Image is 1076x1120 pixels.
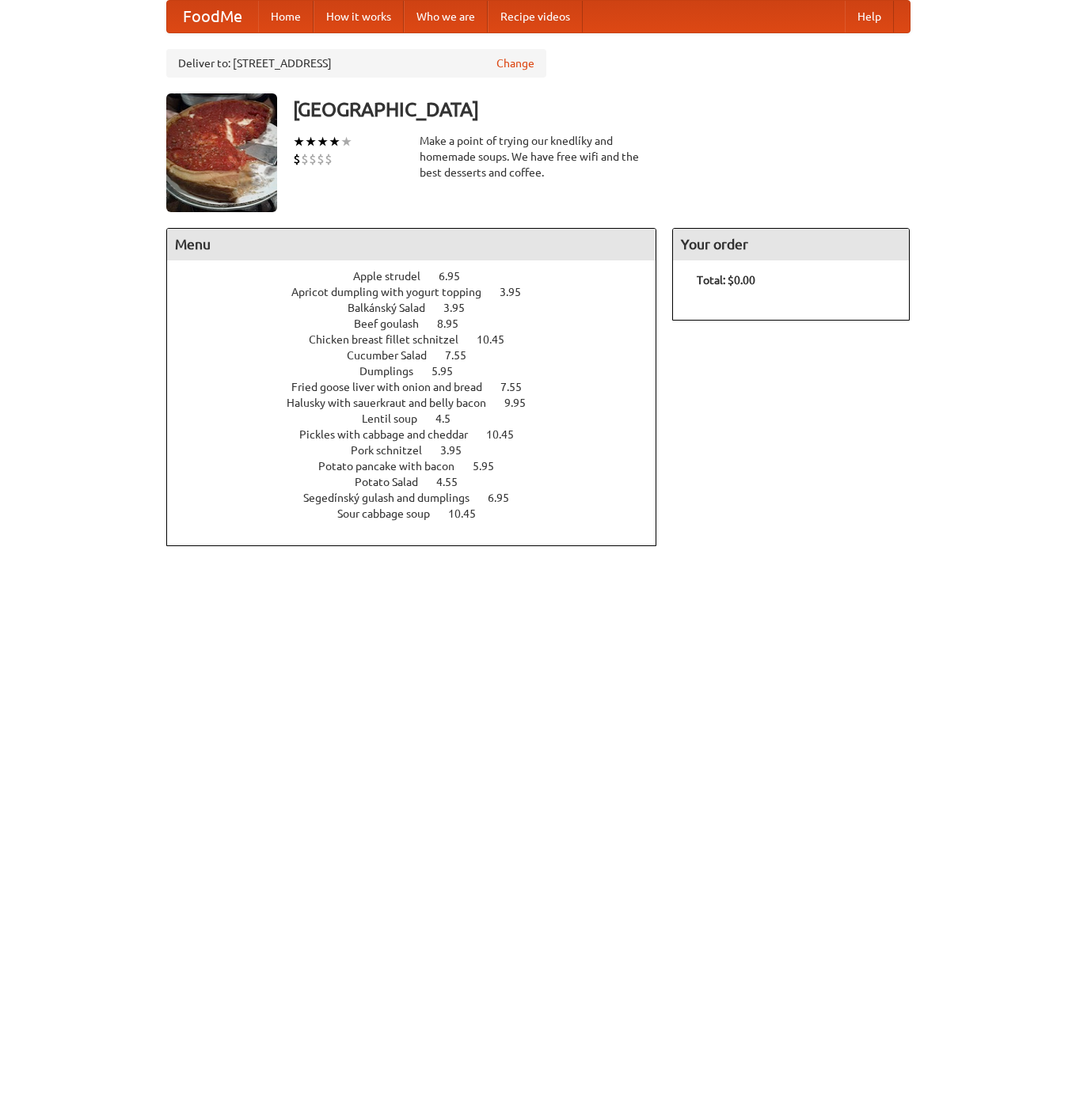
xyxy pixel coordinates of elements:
[309,333,474,346] span: Chicken breast fillet schnitzel
[351,444,491,457] a: Pork schnitzel 3.95
[362,412,480,425] a: Lentil soup 4.5
[443,302,481,314] span: 3.95
[486,428,530,441] span: 10.45
[258,1,314,32] a: Home
[354,317,435,330] span: Beef goulash
[347,349,443,362] span: Cucumber Salad
[697,274,755,287] b: Total: $0.00
[167,229,656,260] h4: Menu
[488,492,525,504] span: 6.95
[340,133,352,150] li: ★
[353,270,436,283] span: Apple strudel
[500,286,537,298] span: 3.95
[314,1,404,32] a: How it works
[299,428,484,441] span: Pickles with cabbage and cheddar
[291,286,497,298] span: Apricot dumpling with yogurt topping
[477,333,520,346] span: 10.45
[353,270,489,283] a: Apple strudel 6.95
[337,507,446,520] span: Sour cabbage soup
[317,150,325,168] li: $
[348,302,441,314] span: Balkánský Salad
[432,365,469,378] span: 5.95
[337,507,505,520] a: Sour cabbage soup 10.45
[359,365,429,378] span: Dumplings
[291,381,551,393] a: Fried goose liver with onion and bread 7.55
[309,333,534,346] a: Chicken breast fillet schnitzel 10.45
[488,1,583,32] a: Recipe videos
[445,349,482,362] span: 7.55
[348,302,494,314] a: Balkánský Salad 3.95
[359,365,482,378] a: Dumplings 5.95
[287,397,502,409] span: Halusky with sauerkraut and belly bacon
[318,460,470,473] span: Potato pancake with bacon
[440,444,477,457] span: 3.95
[439,270,476,283] span: 6.95
[293,93,911,125] h3: [GEOGRAPHIC_DATA]
[303,492,485,504] span: Segedínský gulash and dumplings
[504,397,542,409] span: 9.95
[293,150,301,168] li: $
[845,1,894,32] a: Help
[299,428,543,441] a: Pickles with cabbage and cheddar 10.45
[317,133,329,150] li: ★
[167,1,258,32] a: FoodMe
[325,150,333,168] li: $
[291,286,550,298] a: Apricot dumpling with yogurt topping 3.95
[166,49,546,78] div: Deliver to: [STREET_ADDRESS]
[354,317,488,330] a: Beef goulash 8.95
[166,93,277,212] img: angular.jpg
[500,381,538,393] span: 7.55
[355,476,487,488] a: Potato Salad 4.55
[303,492,538,504] a: Segedínský gulash and dumplings 6.95
[420,133,657,180] div: Make a point of trying our knedlíky and homemade soups. We have free wifi and the best desserts a...
[362,412,433,425] span: Lentil soup
[436,476,473,488] span: 4.55
[347,349,496,362] a: Cucumber Salad 7.55
[673,229,909,260] h4: Your order
[355,476,434,488] span: Potato Salad
[318,460,523,473] a: Potato pancake with bacon 5.95
[329,133,340,150] li: ★
[301,150,309,168] li: $
[351,444,438,457] span: Pork schnitzel
[437,317,474,330] span: 8.95
[496,55,534,71] a: Change
[404,1,488,32] a: Who we are
[448,507,492,520] span: 10.45
[287,397,555,409] a: Halusky with sauerkraut and belly bacon 9.95
[293,133,305,150] li: ★
[305,133,317,150] li: ★
[473,460,510,473] span: 5.95
[291,381,498,393] span: Fried goose liver with onion and bread
[435,412,466,425] span: 4.5
[309,150,317,168] li: $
